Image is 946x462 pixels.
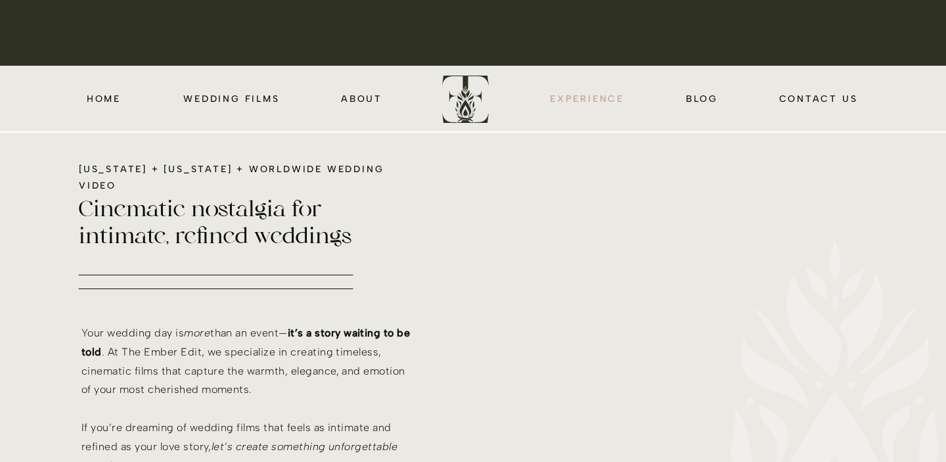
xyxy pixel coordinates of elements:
b: it’s a story waiting to be told [81,327,410,358]
a: EXPERIENCE [547,91,627,106]
a: blog [685,91,719,106]
h2: Cinematic nostalgia for intimate, refined weddings [79,198,409,256]
a: wedding films [181,91,282,106]
a: HOME [85,91,123,106]
i: more [184,327,210,339]
h1: [US_STATE] + [US_STATE] + Worldwide Wedding Video [79,161,418,194]
a: CONTACT us [777,91,859,106]
a: about [340,91,383,106]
